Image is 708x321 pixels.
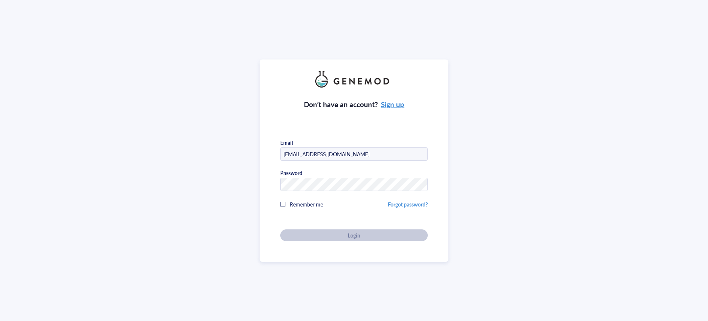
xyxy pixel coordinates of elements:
img: genemod_logo_light-BcqUzbGq.png [315,71,393,88]
a: Forgot password? [388,201,428,208]
a: Sign up [381,99,404,109]
div: Don’t have an account? [304,99,405,110]
span: Remember me [290,201,323,208]
div: Email [280,139,293,146]
div: Password [280,170,302,176]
